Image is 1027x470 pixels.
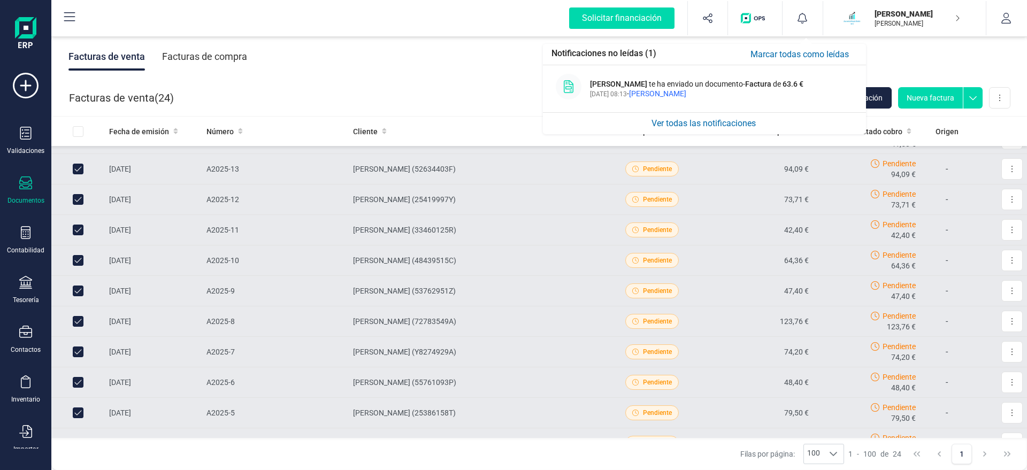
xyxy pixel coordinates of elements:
[590,90,627,98] span: [DATE] 08:13
[349,154,599,184] td: [PERSON_NAME] (52634403F)
[883,219,916,230] span: Pendiente
[840,6,864,30] img: MA
[643,317,672,326] span: Pendiente
[202,428,349,459] td: A2025-4
[202,245,349,276] td: A2025-10
[643,195,672,204] span: Pendiente
[13,445,39,453] div: Importar
[11,345,41,354] div: Contactos
[202,398,349,428] td: A2025-5
[7,147,44,155] div: Validaciones
[206,126,234,137] span: Número
[73,126,83,137] div: All items unselected
[7,246,44,255] div: Contabilidad
[202,337,349,367] td: A2025-7
[706,245,813,276] td: 64,36 €
[202,215,349,245] td: A2025-11
[880,449,888,459] span: de
[924,437,969,450] p: -
[105,245,202,276] td: [DATE]
[907,444,927,464] button: First Page
[105,184,202,215] td: [DATE]
[202,276,349,306] td: A2025-9
[162,43,247,71] div: Facturas de compra
[73,407,83,418] div: Row Unselected 8560e582-e9c1-415a-9289-83409a78ef13
[105,367,202,398] td: [DATE]
[7,196,44,205] div: Documentos
[73,316,83,327] div: Row Unselected 5bb92217-6399-4451-a2b1-40ca226e1125
[706,276,813,306] td: 47,40 €
[883,402,916,413] span: Pendiente
[924,224,969,236] p: -
[742,48,857,60] button: Marcar todas como leídas
[924,193,969,206] p: -
[883,189,916,199] span: Pendiente
[706,428,813,459] td: 37,75 €
[883,433,916,443] span: Pendiente
[887,321,916,332] span: 123,76 €
[924,315,969,328] p: -
[105,154,202,184] td: [DATE]
[69,87,174,109] div: Facturas de venta ( )
[629,89,686,98] span: [PERSON_NAME]
[924,163,969,175] p: -
[891,291,916,302] span: 47,40 €
[569,7,675,29] div: Solicitar financiación
[11,395,40,404] div: Inventario
[898,87,963,109] button: Nueva factura
[875,19,960,28] p: [PERSON_NAME]
[349,398,599,428] td: [PERSON_NAME] (25386158T)
[883,341,916,352] span: Pendiente
[891,352,916,363] span: 74,20 €
[73,255,83,266] div: Row Unselected 95740594-b22e-4056-b379-4243af60c36a
[883,250,916,260] span: Pendiente
[706,184,813,215] td: 73,71 €
[73,194,83,205] div: Row Unselected c71e80d9-f336-42f9-b17f-ff44e55a9e90
[109,126,169,137] span: Fecha de emisión
[590,80,647,88] span: [PERSON_NAME]
[349,245,599,276] td: [PERSON_NAME] (48439515C)
[73,225,83,235] div: Row Unselected 0f9cf6cd-d0e2-4afc-8729-bc948b1d2286
[929,444,949,464] button: Previous Page
[848,449,901,459] div: -
[875,9,960,19] p: [PERSON_NAME]
[202,184,349,215] td: A2025-12
[13,296,39,304] div: Tesorería
[783,80,803,88] span: 63.6 €
[105,306,202,337] td: [DATE]
[202,306,349,337] td: A2025-8
[706,154,813,184] td: 94,09 €
[590,89,857,98] div: -
[73,346,83,357] div: Row Unselected d02841ab-d962-47e7-aeb7-6d684583883a
[883,158,916,169] span: Pendiente
[706,337,813,367] td: 74,20 €
[891,199,916,210] span: 73,71 €
[202,154,349,184] td: A2025-13
[643,225,672,235] span: Pendiente
[73,377,83,388] div: Row Unselected 621f08ee-0905-4022-a2c3-2ed6f4902f5b
[105,428,202,459] td: [DATE]
[73,164,83,174] div: Row Unselected b57b4a6f-857e-428f-834c-ddf58d6ded9c
[706,215,813,245] td: 42,40 €
[158,90,170,105] span: 24
[556,1,687,35] button: Solicitar financiación
[349,184,599,215] td: [PERSON_NAME] (25419997Y)
[891,382,916,393] span: 48,40 €
[643,164,672,174] span: Pendiente
[105,398,202,428] td: [DATE]
[848,449,853,459] span: 1
[105,215,202,245] td: [DATE]
[924,345,969,358] p: -
[734,1,776,35] button: Logo de OPS
[353,126,378,137] span: Cliente
[349,306,599,337] td: [PERSON_NAME] (72783549A)
[349,367,599,398] td: [PERSON_NAME] (55761093P)
[349,215,599,245] td: [PERSON_NAME] (33460125R)
[936,126,959,137] span: Origen
[924,376,969,389] p: -
[105,337,202,367] td: [DATE]
[924,406,969,419] p: -
[105,276,202,306] td: [DATE]
[952,444,972,464] button: Page 1
[883,372,916,382] span: Pendiente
